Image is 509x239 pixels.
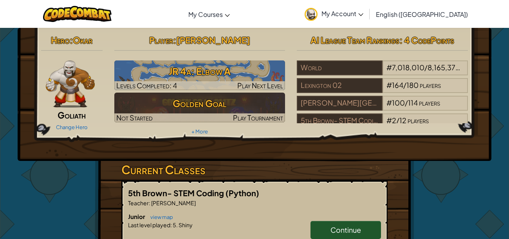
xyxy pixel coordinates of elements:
h3: Current Classes [121,161,388,179]
span: Goliath [58,109,86,120]
span: English ([GEOGRAPHIC_DATA]) [376,10,468,18]
span: 5th Brown- STEM Coding [128,188,226,198]
span: My Account [321,9,363,18]
span: 164 [392,80,403,89]
span: Play Tournament [233,113,283,122]
span: players [420,80,441,89]
a: Play Next Level [114,60,285,90]
span: Last level played [128,221,170,228]
span: Continue [330,225,361,234]
a: + More [191,128,208,135]
span: My Courses [188,10,223,18]
a: Change Hero [56,124,88,130]
h3: JR 4a: Elbow A [114,62,285,80]
span: Not Started [116,113,153,122]
span: players [461,63,482,72]
span: [PERSON_NAME] [176,35,250,46]
a: view map [146,214,173,220]
span: 180 [406,80,419,89]
span: (Python) [226,188,259,198]
img: JR 4a: Elbow A [114,60,285,90]
span: 2 [392,116,396,125]
span: 8,165,373 [428,63,460,72]
span: Teacher [128,199,149,206]
span: : [173,35,176,46]
span: Okar [73,35,92,46]
span: # [386,80,392,89]
span: / [424,63,428,72]
a: 5th Brown- STEM Coding#2/12players [297,121,468,130]
img: Golden Goal [114,93,285,122]
span: Shiny [178,221,193,228]
a: My Courses [184,4,234,25]
a: Lexington 02#164/180players [297,86,468,95]
a: English ([GEOGRAPHIC_DATA]) [372,4,472,25]
h3: Golden Goal [114,95,285,112]
span: / [403,80,406,89]
span: players [419,98,440,107]
span: # [386,116,392,125]
span: Junior [128,213,146,220]
span: Levels Completed: 4 [116,81,177,90]
a: My Account [301,2,367,26]
div: [PERSON_NAME][GEOGRAPHIC_DATA] [297,96,382,111]
a: World#7,018,010/8,165,373players [297,68,468,77]
span: 114 [408,98,418,107]
span: 100 [392,98,405,107]
div: World [297,60,382,75]
span: [PERSON_NAME] [150,199,196,206]
span: / [405,98,408,107]
span: # [386,63,392,72]
span: players [408,116,429,125]
span: Hero [51,35,70,46]
img: CodeCombat logo [43,6,112,22]
span: : [70,35,73,46]
span: AI League Team Rankings [310,35,399,46]
span: 7,018,010 [392,63,424,72]
span: : [170,221,172,228]
div: Lexington 02 [297,78,382,93]
span: Player [149,35,173,46]
span: # [386,98,392,107]
a: [PERSON_NAME][GEOGRAPHIC_DATA]#100/114players [297,103,468,112]
span: 12 [399,116,406,125]
span: : 4 CodePoints [399,35,454,46]
span: 5. [172,221,178,228]
img: avatar [305,8,318,21]
span: Play Next Level [237,81,283,90]
span: : [149,199,150,206]
a: Golden GoalNot StartedPlay Tournament [114,93,285,122]
img: goliath-pose.png [46,60,95,108]
div: 5th Brown- STEM Coding [297,113,382,128]
span: / [396,116,399,125]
